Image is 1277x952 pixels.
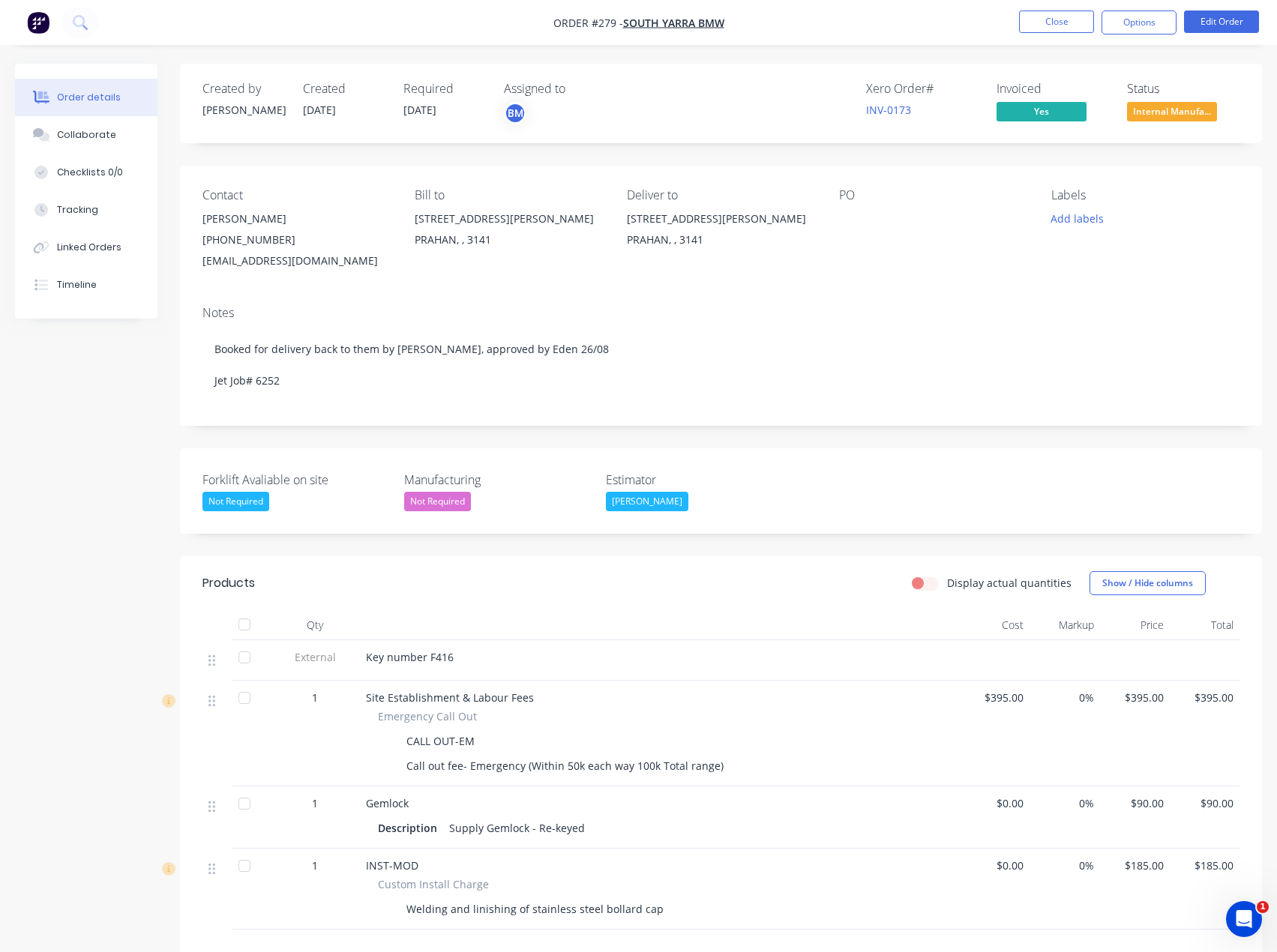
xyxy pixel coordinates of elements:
[202,492,269,511] div: Not Required
[202,102,285,118] div: [PERSON_NAME]
[1127,82,1240,96] div: Status
[1176,795,1234,811] span: $90.00
[443,817,591,839] div: Supply Gemlock - Re-keyed
[15,154,157,191] button: Checklists 0/0
[202,471,390,489] label: Forklift Avaliable on site
[1030,610,1099,640] div: Markup
[400,730,481,752] div: CALL OUT-EM
[1106,795,1164,811] span: $90.00
[415,229,603,250] div: PRAHAN, , 3141
[366,796,409,810] span: Gemlock
[1106,690,1164,705] span: $395.00
[997,82,1109,96] div: Invoiced
[1170,610,1240,640] div: Total
[312,858,318,873] span: 1
[15,266,157,304] button: Timeline
[606,471,793,489] label: Estimator
[202,326,1240,403] div: Booked for delivery back to them by [PERSON_NAME], approved by Eden 26/08 Jet Job# 6252
[1176,690,1234,705] span: $395.00
[57,91,121,104] div: Order details
[1036,795,1093,811] span: 0%
[947,575,1072,591] label: Display actual quantities
[1226,901,1262,937] iframe: Intercom live chat
[1102,10,1177,34] button: Options
[202,188,391,202] div: Contact
[57,241,121,254] div: Linked Orders
[1106,858,1164,873] span: $185.00
[966,858,1024,873] span: $0.00
[404,471,592,489] label: Manufacturing
[378,817,443,839] div: Description
[366,690,534,705] span: Site Establishment & Labour Fees
[1036,690,1093,705] span: 0%
[202,306,1240,320] div: Notes
[378,708,477,724] span: Emergency Call Out
[403,103,436,117] span: [DATE]
[202,574,255,592] div: Products
[366,650,454,664] span: Key number F416
[27,11,49,34] img: Factory
[997,102,1087,121] span: Yes
[627,208,815,229] div: [STREET_ADDRESS][PERSON_NAME]
[966,690,1024,705] span: $395.00
[1184,10,1259,33] button: Edit Order
[866,103,911,117] a: INV-0173
[202,208,391,271] div: [PERSON_NAME][PHONE_NUMBER][EMAIL_ADDRESS][DOMAIN_NAME]
[202,250,391,271] div: [EMAIL_ADDRESS][DOMAIN_NAME]
[270,610,360,640] div: Qty
[303,103,336,117] span: [DATE]
[627,208,815,256] div: [STREET_ADDRESS][PERSON_NAME]PRAHAN, , 3141
[202,82,285,96] div: Created by
[415,188,603,202] div: Bill to
[504,82,654,96] div: Assigned to
[839,188,1027,202] div: PO
[312,690,318,705] span: 1
[403,82,486,96] div: Required
[404,492,471,511] div: Not Required
[623,16,724,30] a: South Yarra BMW
[57,128,116,142] div: Collaborate
[57,166,123,179] div: Checklists 0/0
[415,208,603,229] div: [STREET_ADDRESS][PERSON_NAME]
[1043,208,1112,229] button: Add labels
[1127,102,1217,121] span: Internal Manufa...
[202,208,391,229] div: [PERSON_NAME]
[15,79,157,116] button: Order details
[276,649,354,665] span: External
[1176,858,1234,873] span: $185.00
[1051,188,1240,202] div: Labels
[312,795,318,811] span: 1
[415,208,603,256] div: [STREET_ADDRESS][PERSON_NAME]PRAHAN, , 3141
[1100,610,1170,640] div: Price
[400,898,670,920] div: Welding and linishing of stainless steel bollard cap
[1090,571,1206,595] button: Show / Hide columns
[366,858,418,873] span: INST-MOD
[15,191,157,229] button: Tracking
[15,229,157,266] button: Linked Orders
[1127,102,1217,124] button: Internal Manufa...
[1019,10,1094,33] button: Close
[966,795,1024,811] span: $0.00
[378,876,489,892] span: Custom Install Charge
[1257,901,1269,913] span: 1
[627,229,815,250] div: PRAHAN, , 3141
[504,102,526,124] button: BM
[960,610,1030,640] div: Cost
[866,82,979,96] div: Xero Order #
[1036,858,1093,873] span: 0%
[15,116,157,154] button: Collaborate
[627,188,815,202] div: Deliver to
[303,82,385,96] div: Created
[400,755,730,777] div: Call out fee- Emergency (Within 50k each way 100k Total range)
[202,229,391,250] div: [PHONE_NUMBER]
[57,203,98,217] div: Tracking
[553,16,623,30] span: Order #279 -
[606,492,688,511] div: [PERSON_NAME]
[57,278,97,292] div: Timeline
